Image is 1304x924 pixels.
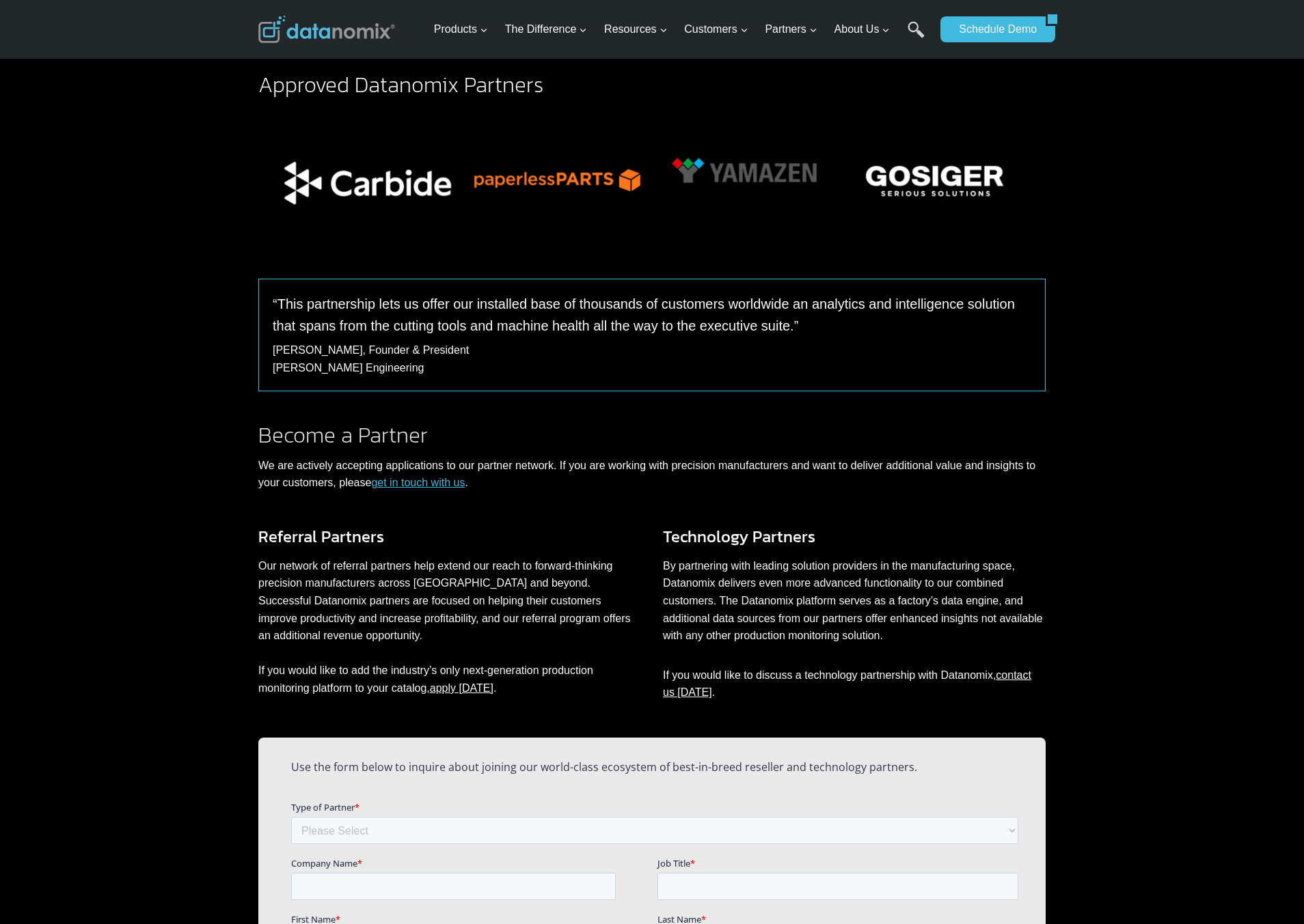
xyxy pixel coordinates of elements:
[908,21,925,52] a: Search
[366,221,428,233] span: Phone number
[273,110,1031,236] div: Photo Gallery Carousel
[604,20,667,38] span: Resources
[273,362,424,374] span: [PERSON_NAME] Engineering
[273,110,463,236] div: 7 of 12
[429,8,934,52] nav: Primary Navigation
[765,20,817,38] span: Partners
[258,557,641,697] p: Our network of referral partners help extend our reach to forward-thinking precision manufacturer...
[366,165,410,177] span: Last Name
[663,557,1046,645] p: By partnering with leading solution providers in the manufacturing space, Datanomix delivers even...
[684,20,748,38] span: Customers
[258,424,1046,446] h2: Become a Partner
[463,110,653,236] img: Datanomix + Paperless Parts
[842,110,1032,236] div: 10 of 12
[663,667,1046,701] p: If you would like to discuss a technology partnership with Datanomix, .
[652,110,842,236] img: Yamazen
[273,293,1031,337] p: “This partnership lets us offer our installed base of thousands of customers worldwide an analyti...
[366,333,419,345] span: State/Region
[663,524,1046,549] h3: Technology Partners
[430,682,493,694] a: apply [DATE]
[366,109,399,121] span: Job Title
[663,669,1031,699] a: contact us [DATE]
[463,110,653,236] div: 8 of 12
[371,477,465,488] a: get in touch with us
[258,74,1046,96] h2: Approved Datanomix Partners
[258,16,395,43] img: Datanomix
[834,20,891,38] span: About Us
[652,110,842,236] div: 9 of 12
[434,20,488,38] span: Products
[273,344,469,356] span: [PERSON_NAME], Founder & President
[940,16,1046,42] a: Schedule Demo
[505,20,588,38] span: The Difference
[258,457,1046,492] p: We are actively accepting applications to our partner network. If you are working with precision ...
[258,524,641,549] h3: Referral Partners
